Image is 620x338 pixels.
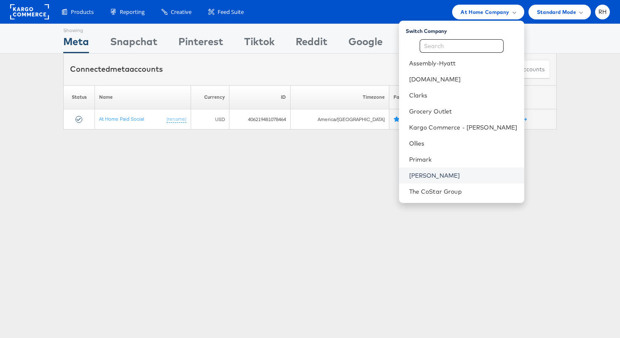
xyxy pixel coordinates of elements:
[110,34,157,53] div: Snapchat
[290,109,389,130] td: America/[GEOGRAPHIC_DATA]
[296,34,327,53] div: Reddit
[110,64,129,74] span: meta
[178,34,223,53] div: Pinterest
[71,8,94,16] span: Products
[537,8,576,16] span: Standard Mode
[218,8,244,16] span: Feed Suite
[244,34,275,53] div: Tiktok
[120,8,145,16] span: Reporting
[99,116,144,122] a: At Home Paid Social
[64,85,95,109] th: Status
[409,91,518,100] a: Clarks
[70,64,163,75] div: Connected accounts
[598,9,607,15] span: RH
[63,34,89,53] div: Meta
[409,75,518,84] a: [DOMAIN_NAME]
[409,139,518,148] a: Ollies
[290,85,389,109] th: Timezone
[191,85,229,109] th: Currency
[409,187,518,196] a: The CoStar Group
[63,24,89,34] div: Showing
[171,8,191,16] span: Creative
[409,107,518,116] a: Grocery Outlet
[229,85,290,109] th: ID
[409,123,518,132] a: Kargo Commerce - [PERSON_NAME]
[406,24,524,35] div: Switch Company
[461,8,509,16] span: At Home Company
[409,155,518,164] a: Primark
[420,39,504,53] input: Search
[409,171,518,180] a: [PERSON_NAME]
[95,85,191,109] th: Name
[409,59,518,68] a: Assembly-Hyatt
[191,109,229,130] td: USD
[229,109,290,130] td: 406219481078464
[348,34,383,53] div: Google
[167,116,186,123] a: (rename)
